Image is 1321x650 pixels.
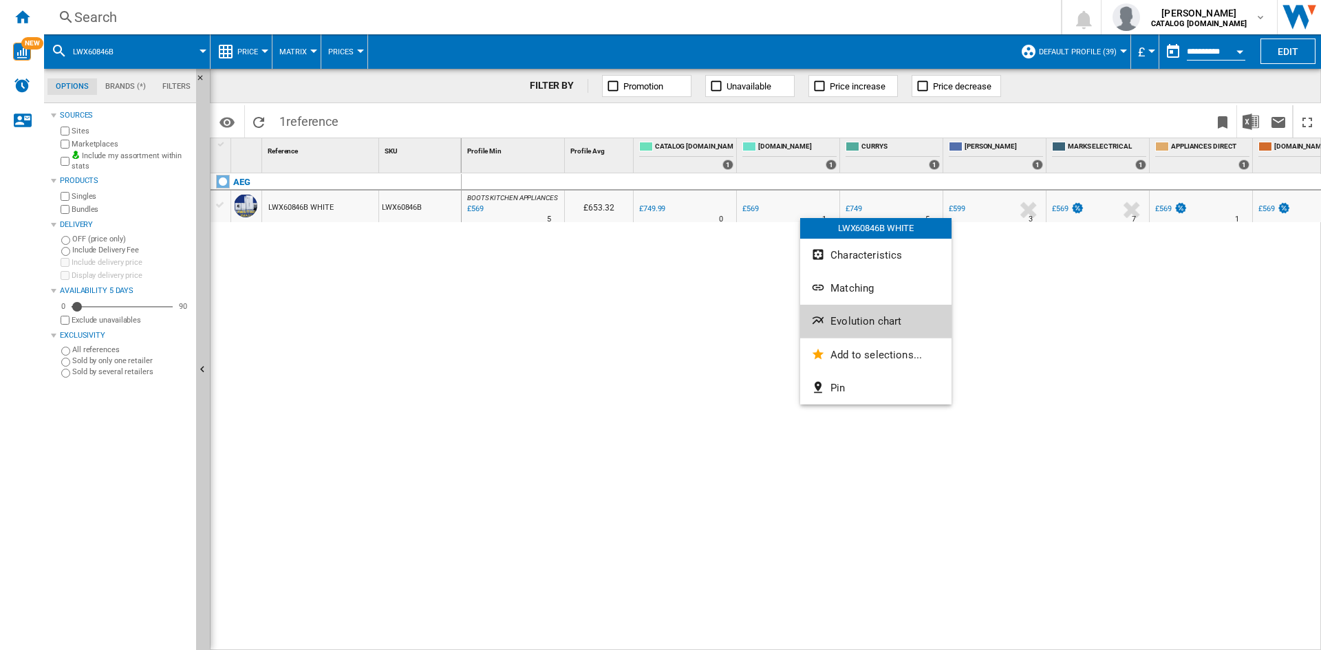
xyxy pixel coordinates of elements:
button: Pin... [800,371,952,404]
button: Evolution chart [800,305,952,338]
span: Matching [830,282,874,294]
div: LWX60846B WHITE [800,218,952,239]
button: Matching [800,272,952,305]
span: Add to selections... [830,349,922,361]
span: Evolution chart [830,315,901,327]
span: Pin [830,382,845,394]
button: Add to selections... [800,338,952,371]
button: Characteristics [800,239,952,272]
span: Characteristics [830,249,902,261]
